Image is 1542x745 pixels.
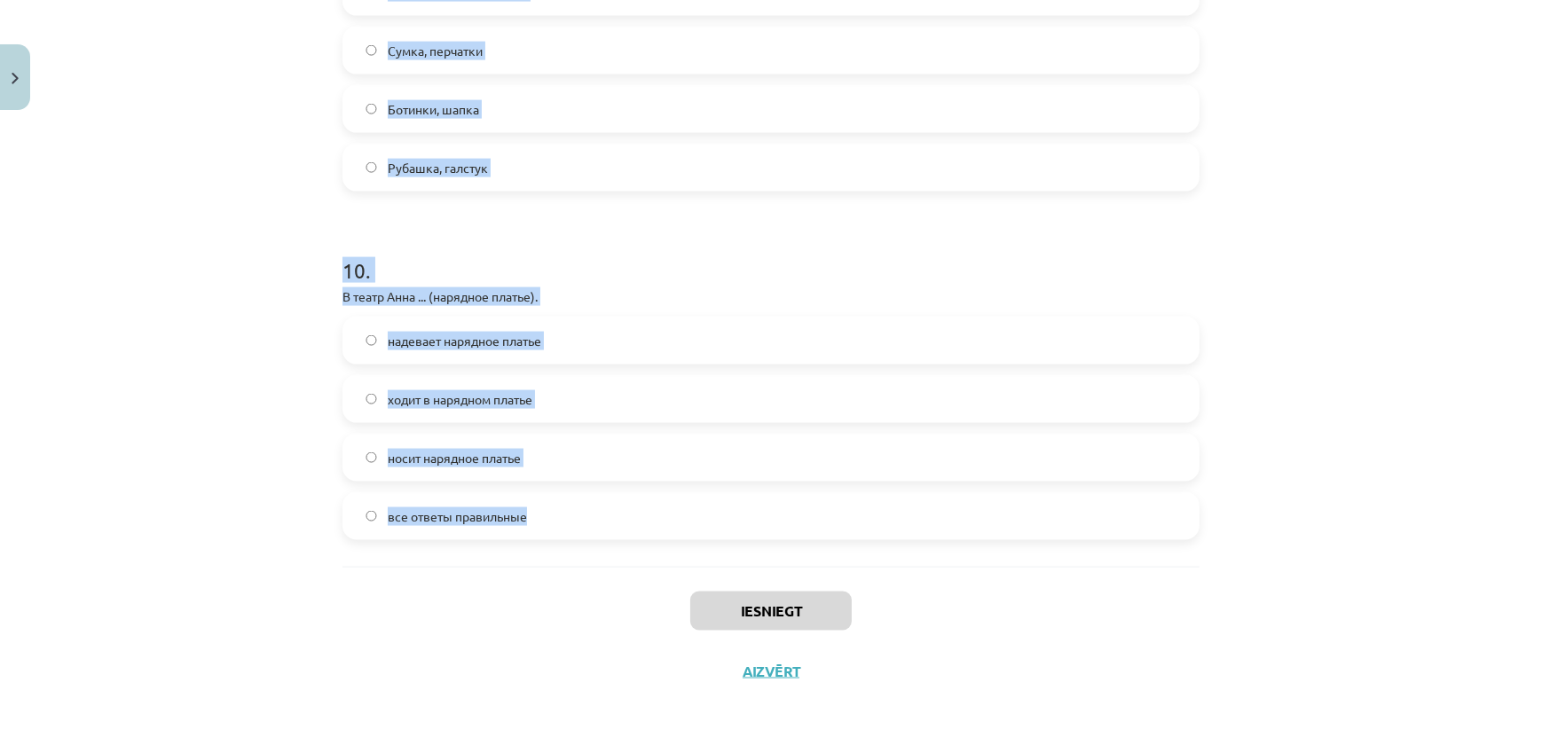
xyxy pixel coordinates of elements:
button: Iesniegt [690,592,852,631]
input: надевает нарядное платье [366,335,377,347]
span: надевает нарядное платье [388,332,541,350]
span: все ответы правильные [388,507,527,526]
button: Aizvērt [737,663,805,680]
img: icon-close-lesson-0947bae3869378f0d4975bcd49f059093ad1ed9edebbc8119c70593378902aed.svg [12,73,19,84]
input: все ответы правильные [366,511,377,522]
span: носит нарядное платье [388,449,521,467]
span: Сумка, перчатки [388,42,483,60]
h1: 10 . [342,227,1200,282]
p: В театр Анна ... (нарядное платье). [342,287,1200,306]
span: Ботинки, шапка [388,100,479,119]
input: носит нарядное платье [366,452,377,464]
span: ходит в нарядном платье [388,390,532,409]
input: ходит в нарядном платье [366,394,377,405]
input: Сумка, перчатки [366,45,377,57]
input: Рубашка, галстук [366,162,377,174]
input: Ботинки, шапка [366,104,377,115]
span: Рубашка, галстук [388,159,488,177]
